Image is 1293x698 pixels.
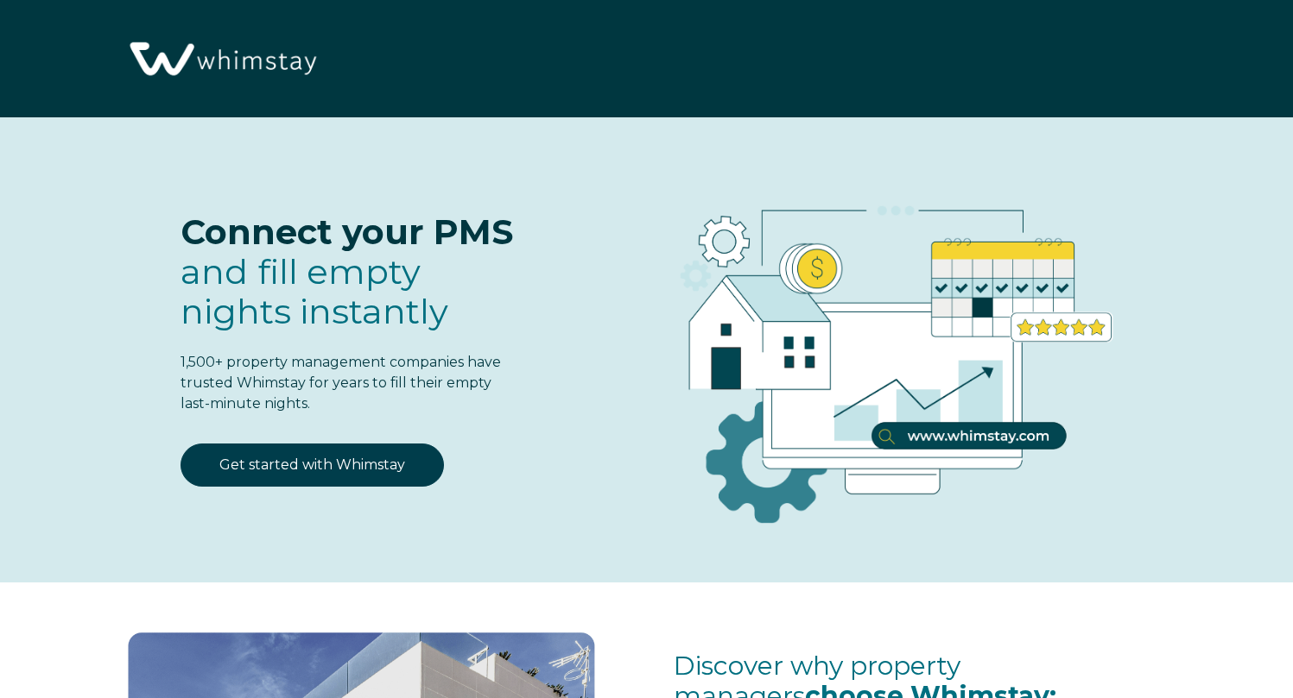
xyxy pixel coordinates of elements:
a: Get started with Whimstay [181,443,444,487]
span: and [181,250,448,332]
span: fill empty nights instantly [181,250,448,332]
span: Connect your PMS [181,211,513,253]
img: RBO Ilustrations-03 [582,152,1190,550]
span: 1,500+ property management companies have trusted Whimstay for years to fill their empty last-min... [181,354,501,412]
img: Whimstay Logo-02 1 [121,9,322,111]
